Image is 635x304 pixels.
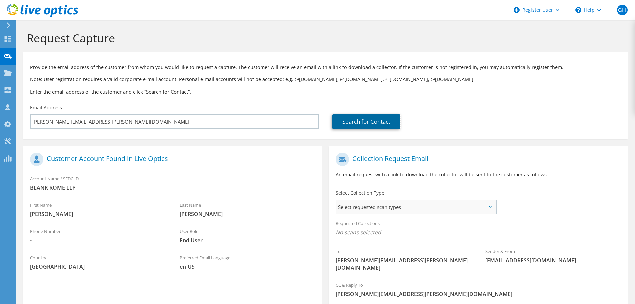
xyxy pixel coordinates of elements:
[30,210,166,218] span: [PERSON_NAME]
[27,31,622,45] h1: Request Capture
[336,171,621,178] p: An email request with a link to download the collector will be sent to the customer as follows.
[30,88,622,95] h3: Enter the email address of the customer and click “Search for Contact”.
[336,229,621,236] span: No scans selected
[173,224,323,247] div: User Role
[329,278,628,301] div: CC & Reply To
[30,237,166,244] span: -
[485,257,622,264] span: [EMAIL_ADDRESS][DOMAIN_NAME]
[336,153,618,166] h1: Collection Request Email
[30,64,622,71] p: Provide the email address of the customer from whom you would like to request a capture. The cust...
[332,114,400,129] a: Search for Contact
[23,224,173,247] div: Phone Number
[30,76,622,83] p: Note: User registration requires a valid corporate e-mail account. Personal e-mail accounts will ...
[173,251,323,274] div: Preferred Email Language
[180,263,316,270] span: en-US
[23,198,173,221] div: First Name
[30,184,316,191] span: BLANK ROME LLP
[23,251,173,274] div: Country
[575,7,581,13] svg: \n
[180,210,316,218] span: [PERSON_NAME]
[336,290,621,298] span: [PERSON_NAME][EMAIL_ADDRESS][PERSON_NAME][DOMAIN_NAME]
[30,153,312,166] h1: Customer Account Found in Live Optics
[336,190,384,196] label: Select Collection Type
[329,216,628,241] div: Requested Collections
[30,263,166,270] span: [GEOGRAPHIC_DATA]
[479,244,628,267] div: Sender & From
[336,200,496,214] span: Select requested scan types
[173,198,323,221] div: Last Name
[23,172,322,195] div: Account Name / SFDC ID
[30,104,62,111] label: Email Address
[617,5,628,15] span: GH
[336,257,472,271] span: [PERSON_NAME][EMAIL_ADDRESS][PERSON_NAME][DOMAIN_NAME]
[329,244,479,275] div: To
[180,237,316,244] span: End User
